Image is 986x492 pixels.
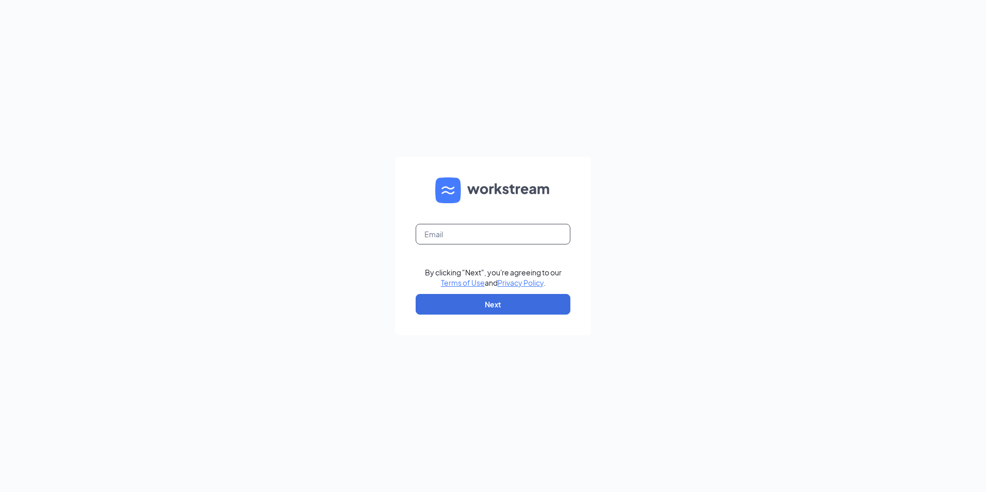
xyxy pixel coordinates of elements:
div: By clicking "Next", you're agreeing to our and . [425,267,562,288]
input: Email [416,224,570,244]
img: WS logo and Workstream text [435,177,551,203]
a: Terms of Use [441,278,485,287]
button: Next [416,294,570,315]
a: Privacy Policy [498,278,544,287]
